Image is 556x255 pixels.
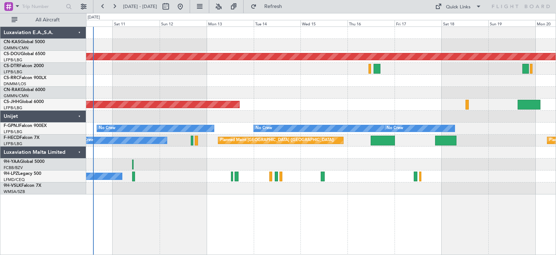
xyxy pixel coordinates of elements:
[4,124,19,128] span: F-GPNJ
[431,1,485,12] button: Quick Links
[113,20,160,26] div: Sat 11
[66,20,113,26] div: Fri 10
[4,76,19,80] span: CS-RRC
[160,20,207,26] div: Sun 12
[258,4,288,9] span: Refresh
[8,14,79,26] button: All Aircraft
[220,135,334,146] div: Planned Maint [GEOGRAPHIC_DATA] ([GEOGRAPHIC_DATA])
[4,52,45,56] a: CS-DOUGlobal 6500
[395,20,442,26] div: Fri 17
[4,172,18,176] span: 9H-LPZ
[4,189,25,194] a: WMSA/SZB
[4,160,45,164] a: 9H-YAAGlobal 5000
[4,160,20,164] span: 9H-YAA
[4,81,26,87] a: DNMM/LOS
[4,177,25,182] a: LFMD/CEQ
[4,165,23,170] a: FCBB/BZV
[4,136,20,140] span: F-HECD
[4,184,21,188] span: 9H-VSLK
[4,57,22,63] a: LFPB/LBG
[4,172,41,176] a: 9H-LPZLegacy 500
[4,124,47,128] a: F-GPNJFalcon 900EX
[442,20,489,26] div: Sat 18
[4,105,22,111] a: LFPB/LBG
[4,64,19,68] span: CS-DTR
[4,40,45,44] a: CN-KASGlobal 5000
[4,52,21,56] span: CS-DOU
[4,40,20,44] span: CN-KAS
[99,123,115,134] div: No Crew
[4,93,29,99] a: GMMN/CMN
[256,123,272,134] div: No Crew
[4,184,41,188] a: 9H-VSLKFalcon 7X
[387,123,403,134] div: No Crew
[22,1,64,12] input: Trip Number
[488,20,535,26] div: Sun 19
[207,20,254,26] div: Mon 13
[254,20,301,26] div: Tue 14
[4,100,19,104] span: CS-JHH
[300,20,347,26] div: Wed 15
[4,76,46,80] a: CS-RRCFalcon 900LX
[123,3,157,10] span: [DATE] - [DATE]
[88,15,100,21] div: [DATE]
[347,20,395,26] div: Thu 16
[4,136,39,140] a: F-HECDFalcon 7X
[4,45,29,51] a: GMMN/CMN
[4,129,22,135] a: LFPB/LBG
[4,88,21,92] span: CN-RAK
[4,64,44,68] a: CS-DTRFalcon 2000
[4,69,22,75] a: LFPB/LBG
[446,4,471,11] div: Quick Links
[4,100,44,104] a: CS-JHHGlobal 6000
[4,141,22,147] a: LFPB/LBG
[4,88,45,92] a: CN-RAKGlobal 6000
[247,1,291,12] button: Refresh
[19,17,76,22] span: All Aircraft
